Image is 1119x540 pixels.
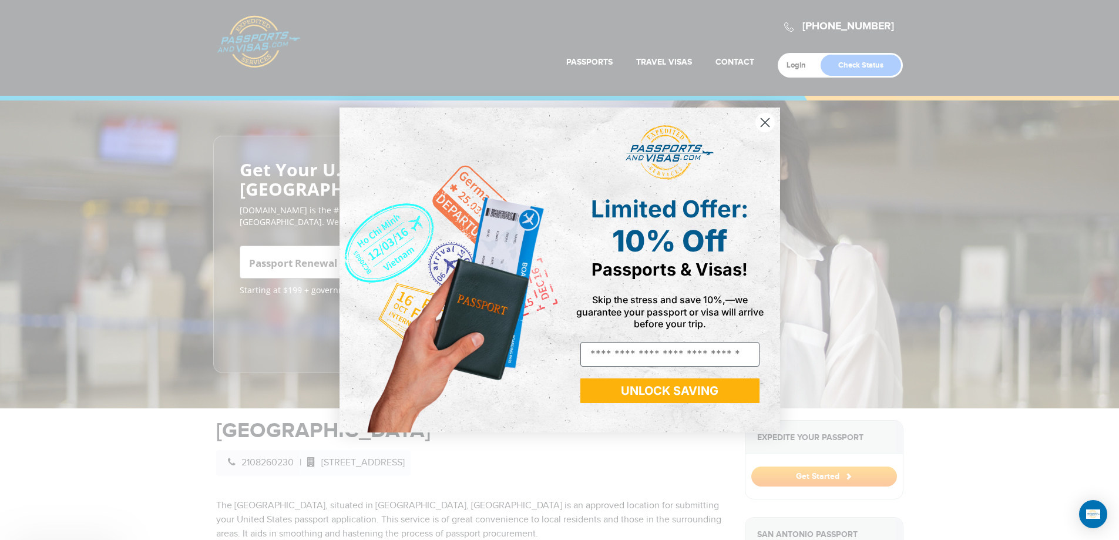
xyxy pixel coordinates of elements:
span: Passports & Visas! [592,259,748,280]
button: Close dialog [755,112,775,133]
div: Open Intercom Messenger [1079,500,1107,528]
img: passports and visas [626,125,714,180]
span: Skip the stress and save 10%,—we guarantee your passport or visa will arrive before your trip. [576,294,764,329]
button: UNLOCK SAVING [580,378,760,403]
span: 10% Off [612,223,727,259]
span: Limited Offer: [591,194,748,223]
img: de9cda0d-0715-46ca-9a25-073762a91ba7.png [340,108,560,432]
